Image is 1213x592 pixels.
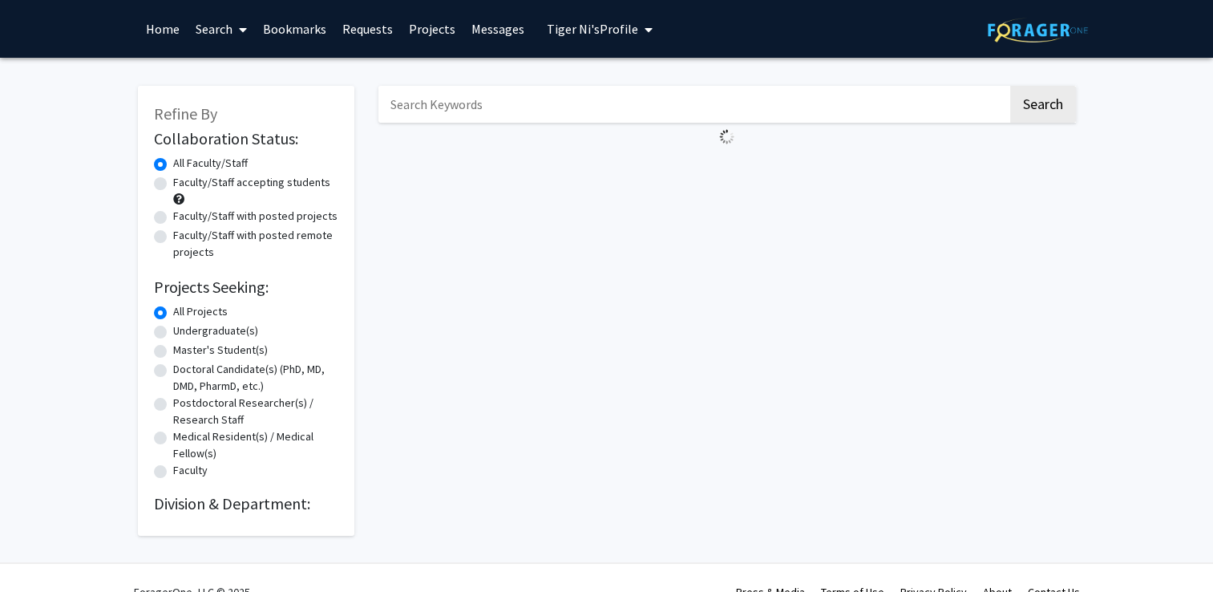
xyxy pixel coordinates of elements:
label: Faculty/Staff with posted remote projects [173,227,338,261]
label: Master's Student(s) [173,342,268,359]
label: Doctoral Candidate(s) (PhD, MD, DMD, PharmD, etc.) [173,361,338,395]
span: Refine By [154,103,217,124]
label: Faculty [173,462,208,479]
img: Loading [713,123,741,151]
label: All Projects [173,303,228,320]
label: Undergraduate(s) [173,322,258,339]
a: Projects [401,1,463,57]
label: All Faculty/Staff [173,155,248,172]
a: Search [188,1,255,57]
a: Requests [334,1,401,57]
input: Search Keywords [378,86,1008,123]
label: Faculty/Staff accepting students [173,174,330,191]
img: ForagerOne Logo [988,18,1088,43]
button: Search [1010,86,1076,123]
label: Postdoctoral Researcher(s) / Research Staff [173,395,338,428]
h2: Division & Department: [154,494,338,513]
a: Bookmarks [255,1,334,57]
h2: Collaboration Status: [154,129,338,148]
h2: Projects Seeking: [154,278,338,297]
a: Home [138,1,188,57]
nav: Page navigation [378,151,1076,188]
span: Tiger Ni's Profile [547,21,638,37]
label: Medical Resident(s) / Medical Fellow(s) [173,428,338,462]
label: Faculty/Staff with posted projects [173,208,338,225]
a: Messages [463,1,532,57]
